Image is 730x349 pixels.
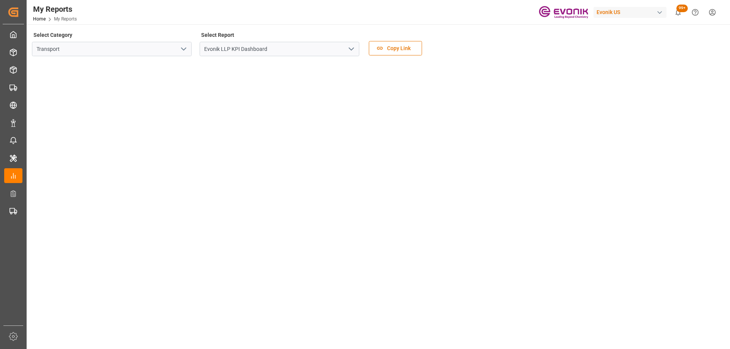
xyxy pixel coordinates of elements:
span: 99+ [676,5,688,12]
button: show 100 new notifications [670,4,687,21]
div: Evonik US [594,7,667,18]
button: open menu [178,43,189,55]
button: Evonik US [594,5,670,19]
label: Select Category [32,30,73,40]
input: Type to search/select [200,42,359,56]
input: Type to search/select [32,42,192,56]
button: Copy Link [369,41,422,55]
a: Home [33,16,46,22]
button: Help Center [687,4,704,21]
label: Select Report [200,30,235,40]
img: Evonik-brand-mark-Deep-Purple-RGB.jpeg_1700498283.jpeg [539,6,588,19]
div: My Reports [33,3,77,15]
button: open menu [345,43,357,55]
span: Copy Link [383,44,414,52]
